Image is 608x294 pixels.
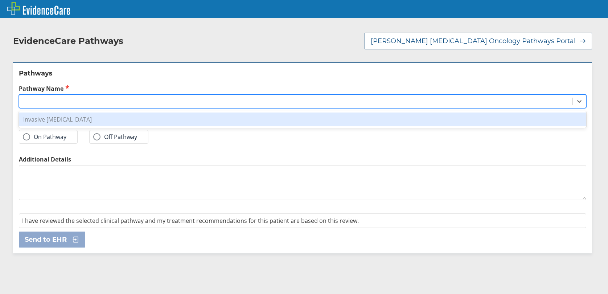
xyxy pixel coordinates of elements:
span: [PERSON_NAME] [MEDICAL_DATA] Oncology Pathways Portal [371,37,576,45]
label: Pathway Name [19,84,586,93]
div: Invasive [MEDICAL_DATA] [19,113,586,126]
img: EvidenceCare [7,2,70,15]
h2: EvidenceCare Pathways [13,36,123,46]
label: Off Pathway [93,133,137,140]
span: Send to EHR [25,235,67,244]
label: On Pathway [23,133,66,140]
label: Additional Details [19,155,586,163]
button: [PERSON_NAME] [MEDICAL_DATA] Oncology Pathways Portal [365,33,592,49]
span: I have reviewed the selected clinical pathway and my treatment recommendations for this patient a... [22,217,359,225]
button: Send to EHR [19,232,85,248]
h2: Pathways [19,69,586,78]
